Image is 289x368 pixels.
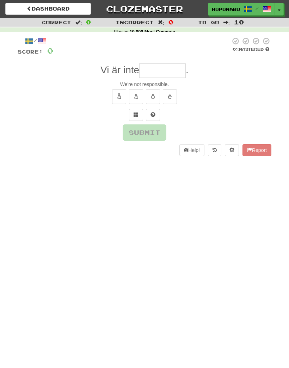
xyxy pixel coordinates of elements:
button: Help! [179,144,204,156]
span: 0 [47,46,53,55]
button: Switch sentence to multiple choice alt+p [129,109,143,121]
span: HopOnABus [212,6,240,12]
button: Single letter hint - you only get 1 per sentence and score half the points! alt+h [146,109,160,121]
button: Round history (alt+y) [208,144,221,156]
a: Clozemaster [102,3,187,15]
a: Dashboard [5,3,91,15]
span: Correct [42,19,71,25]
strong: 10,000 Most Common [130,29,175,34]
a: HopOnABus / [208,3,275,16]
button: ä [129,89,143,104]
span: 0 [86,18,91,25]
span: 0 % [233,47,239,51]
span: / [256,6,259,11]
span: . [186,65,189,75]
button: Submit [123,124,166,141]
span: To go [198,19,219,25]
span: : [75,20,82,25]
div: We're not responsible. [18,81,271,88]
button: å [112,89,126,104]
div: Mastered [230,47,271,52]
button: Report [242,144,271,156]
span: 0 [168,18,173,25]
span: Incorrect [116,19,154,25]
span: 10 [234,18,244,25]
div: / [18,37,53,46]
button: ö [146,89,160,104]
button: é [163,89,177,104]
span: : [223,20,230,25]
span: Score: [18,49,43,55]
span: : [158,20,164,25]
span: Vi är inte [100,65,139,75]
